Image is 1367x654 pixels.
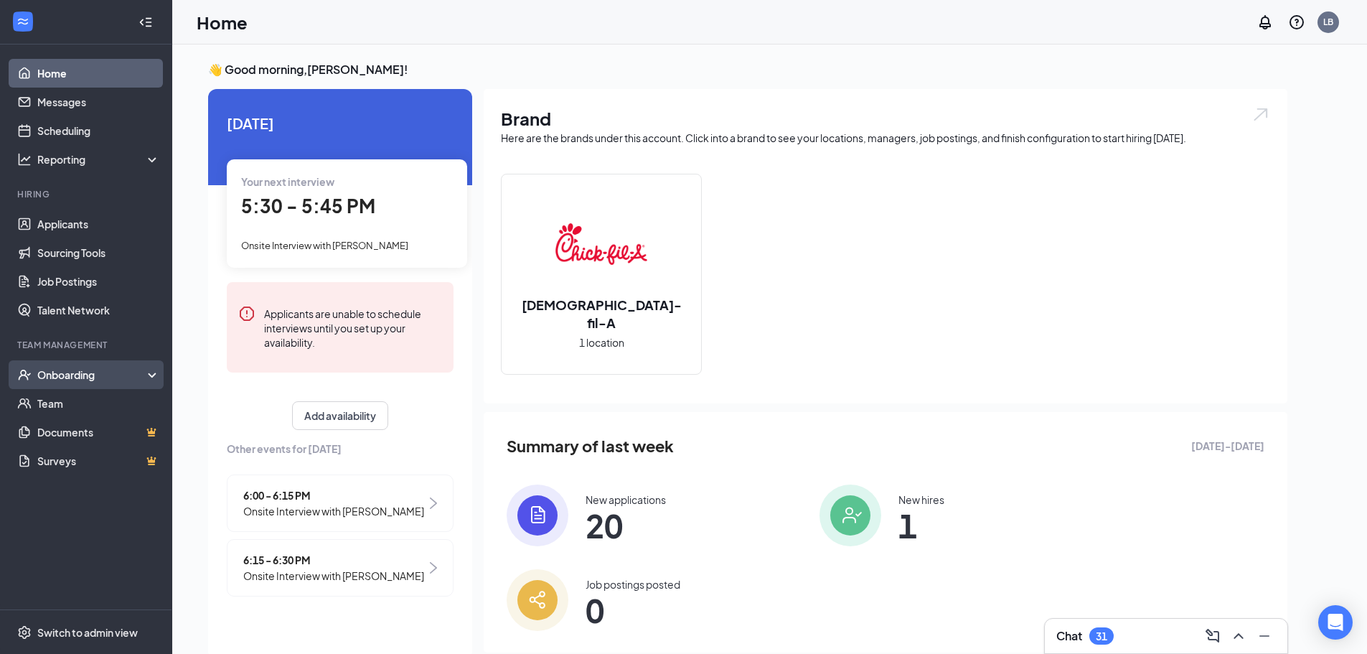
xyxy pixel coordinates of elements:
span: Summary of last week [507,434,674,459]
img: icon [507,569,568,631]
div: Team Management [17,339,157,351]
h1: Brand [501,106,1270,131]
div: Open Intercom Messenger [1318,605,1353,640]
div: New hires [898,492,944,507]
a: Messages [37,88,160,116]
a: Applicants [37,210,160,238]
svg: QuestionInfo [1288,14,1305,31]
div: Applicants are unable to schedule interviews until you set up your availability. [264,305,442,350]
span: [DATE] [227,112,454,134]
a: Job Postings [37,267,160,296]
span: 0 [586,597,680,623]
svg: Error [238,305,255,322]
svg: Settings [17,625,32,640]
span: Your next interview [241,175,334,188]
h3: Chat [1056,628,1082,644]
img: Chick-fil-A [555,198,647,290]
svg: ComposeMessage [1204,627,1221,645]
h1: Home [197,10,248,34]
span: 6:00 - 6:15 PM [243,487,424,503]
button: Minimize [1253,625,1276,648]
svg: Notifications [1256,14,1274,31]
div: Job postings posted [586,577,680,592]
span: Onsite Interview with [PERSON_NAME] [243,568,424,584]
svg: WorkstreamLogo [16,14,30,29]
div: 31 [1096,630,1107,643]
span: Other events for [DATE] [227,441,454,457]
svg: Minimize [1256,627,1273,645]
h3: 👋 Good morning, [PERSON_NAME] ! [208,62,1287,78]
a: Home [37,59,160,88]
a: Sourcing Tools [37,238,160,267]
svg: UserCheck [17,368,32,382]
a: SurveysCrown [37,447,160,475]
span: 6:15 - 6:30 PM [243,552,424,568]
span: Onsite Interview with [PERSON_NAME] [243,503,424,519]
div: Reporting [37,152,161,167]
button: ChevronUp [1227,625,1250,648]
img: icon [819,485,881,546]
a: Scheduling [37,116,160,145]
a: DocumentsCrown [37,418,160,447]
span: 5:30 - 5:45 PM [241,194,375,218]
svg: Collapse [138,15,153,29]
h2: [DEMOGRAPHIC_DATA]-fil-A [502,296,701,332]
div: Onboarding [37,368,148,382]
a: Talent Network [37,296,160,324]
div: Hiring [17,188,157,200]
svg: Analysis [17,152,32,167]
a: Team [37,389,160,418]
svg: ChevronUp [1230,627,1247,645]
div: Here are the brands under this account. Click into a brand to see your locations, managers, job p... [501,131,1270,145]
div: New applications [586,492,666,507]
span: [DATE] - [DATE] [1191,438,1264,454]
img: icon [507,485,568,546]
button: ComposeMessage [1201,625,1224,648]
div: Switch to admin view [37,625,138,640]
span: 1 location [579,335,624,350]
img: open.6027fd2a22e1237b5b06.svg [1251,106,1270,123]
span: 1 [898,513,944,538]
div: LB [1323,16,1333,28]
span: Onsite Interview with [PERSON_NAME] [241,240,408,251]
span: 20 [586,513,666,538]
button: Add availability [292,401,388,430]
